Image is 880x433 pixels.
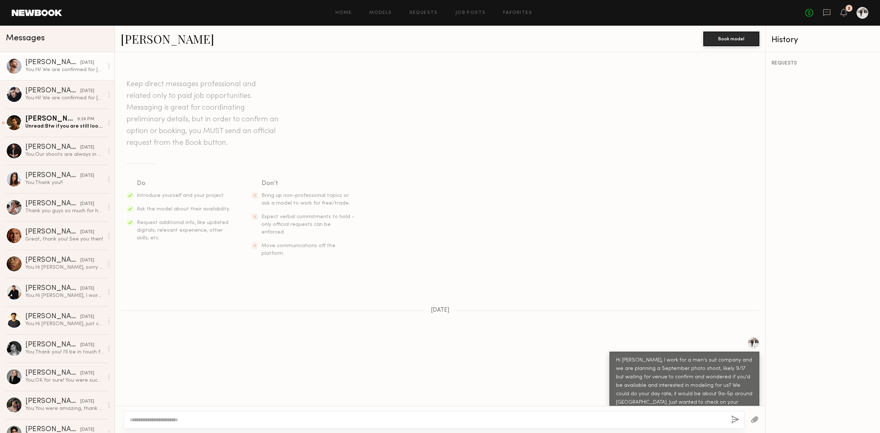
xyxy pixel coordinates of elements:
[25,320,103,327] div: You: Hi [PERSON_NAME], just checking in to see if you got my message about our prom shoot, we'd l...
[137,207,230,212] span: Ask the model about their availability.
[261,179,355,189] div: Don’t
[25,349,103,356] div: You: Thank you! I'll be in touch for future shoots!
[261,214,354,235] span: Expect verbal commitments to hold - only official requests can be enforced.
[25,285,80,292] div: [PERSON_NAME]
[80,342,94,349] div: [DATE]
[261,193,350,206] span: Bring up non-professional topics or ask a model to work for free/trade.
[25,208,103,214] div: Thank you guys so much for having me. Was such a fun day!
[137,193,225,198] span: Introduce yourself and your project.
[410,11,438,15] a: Requests
[25,264,103,271] div: You: Hi [PERSON_NAME], sorry I forgot to cancel the booking after the product fitting did not wor...
[455,11,486,15] a: Job Posts
[137,220,228,241] span: Request additional info, like updated digitals, relevant experience, other skills, etc.
[25,59,80,66] div: [PERSON_NAME]
[25,292,103,299] div: You: Hi [PERSON_NAME], I work for a men's suit company and we are planning a shoot. Can you pleas...
[25,377,103,384] div: You: OK for sure! You were such a professional, it was wonderful to work with you!
[261,243,335,256] span: Move communications off the platform.
[503,11,532,15] a: Favorites
[137,179,231,189] div: Do
[77,116,94,123] div: 9:26 PM
[616,356,753,432] div: Hi [PERSON_NAME], I work for a men's suit company and we are planning a September photo shoot, li...
[25,172,80,179] div: [PERSON_NAME]
[771,36,874,44] div: History
[80,285,94,292] div: [DATE]
[848,7,850,11] div: 2
[25,370,80,377] div: [PERSON_NAME]
[369,11,392,15] a: Models
[25,398,80,405] div: [PERSON_NAME]
[80,313,94,320] div: [DATE]
[703,35,759,41] a: Book model
[25,236,103,243] div: Great, thank you! See you then!
[6,34,45,43] span: Messages
[126,78,280,149] header: Keep direct messages professional and related only to paid job opportunities. Messaging is great ...
[25,405,103,412] div: You: You were amazing, thank you!!
[25,200,80,208] div: [PERSON_NAME]
[80,201,94,208] div: [DATE]
[80,59,94,66] div: [DATE]
[25,144,80,151] div: [PERSON_NAME]
[703,32,759,46] button: Book model
[25,87,80,95] div: [PERSON_NAME]
[80,88,94,95] div: [DATE]
[431,307,450,313] span: [DATE]
[25,341,80,349] div: [PERSON_NAME]
[771,61,874,66] div: REQUESTS
[80,172,94,179] div: [DATE]
[335,11,352,15] a: Home
[80,398,94,405] div: [DATE]
[25,151,103,158] div: You: Our shoots are always in SoCal so SoCal is ideal but if their rate is reasonable and they ca...
[25,66,103,73] div: You: Hi! We are confirmed for [DATE] from 8am to 4pm. The venue is Hangar 21 in [GEOGRAPHIC_DATA]...
[80,229,94,236] div: [DATE]
[80,370,94,377] div: [DATE]
[80,144,94,151] div: [DATE]
[25,123,103,130] div: Unread: Btw if you are still looking for [DEMOGRAPHIC_DATA] models, I’d love to send you my girlf...
[25,95,103,102] div: You: Hi! We are confirmed for [DATE] from 8am to 4pm. The venue is Hangar 21 in [GEOGRAPHIC_DATA]...
[80,257,94,264] div: [DATE]
[25,228,80,236] div: [PERSON_NAME]
[121,31,214,47] a: [PERSON_NAME]
[25,313,80,320] div: [PERSON_NAME]
[25,179,103,186] div: You: Thank you!!
[25,257,80,264] div: [PERSON_NAME]
[25,115,77,123] div: [PERSON_NAME]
